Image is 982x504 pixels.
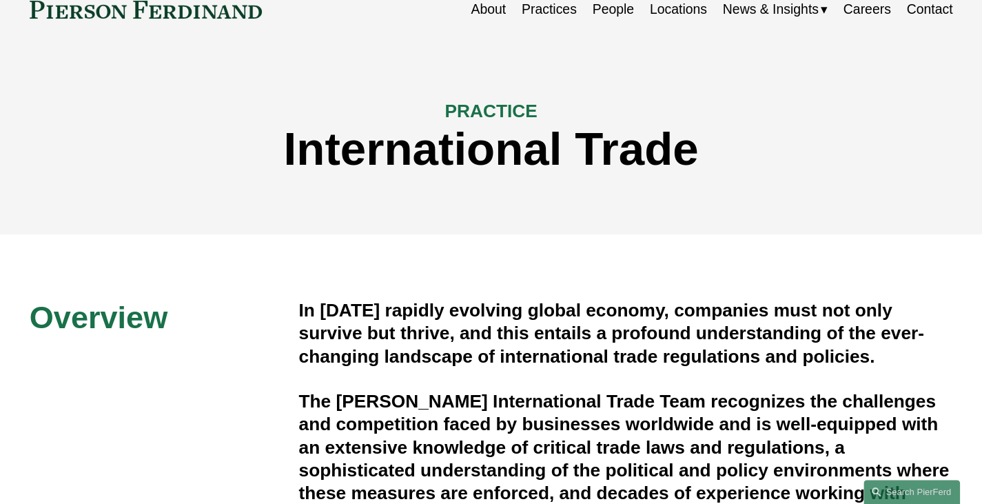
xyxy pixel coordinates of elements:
h1: International Trade [30,123,953,176]
span: PRACTICE [444,101,537,121]
a: Search this site [863,480,960,504]
h4: In [DATE] rapidly evolving global economy, companies must not only survive but thrive, and this e... [298,299,952,368]
span: Overview [30,300,167,335]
